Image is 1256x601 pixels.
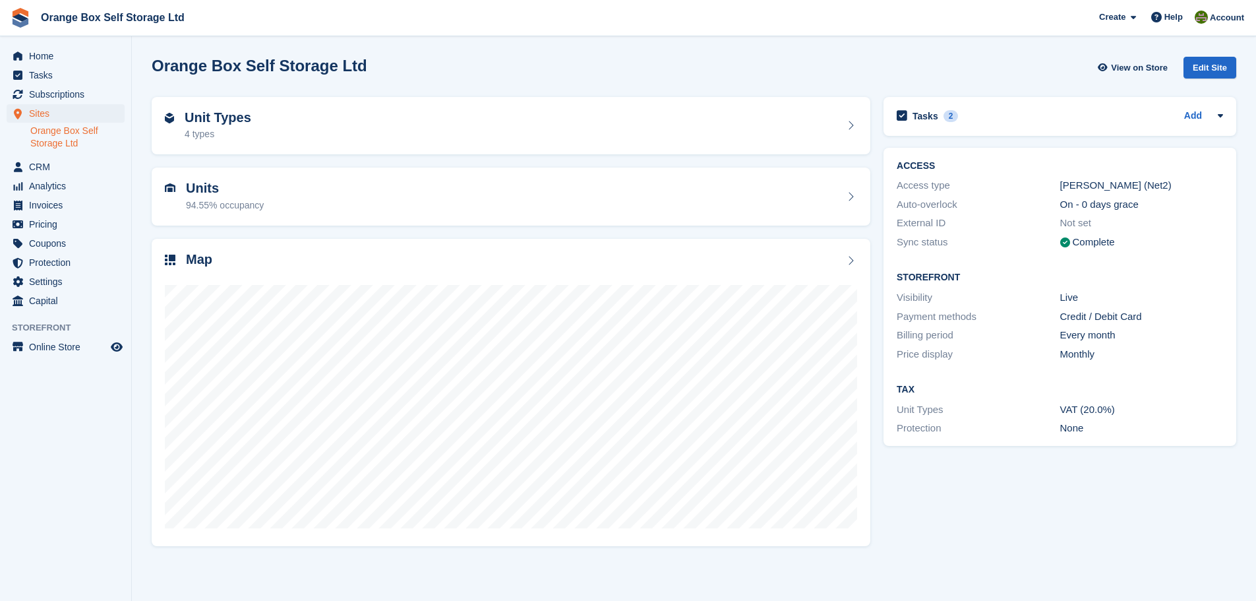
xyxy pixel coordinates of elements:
h2: Unit Types [185,110,251,125]
span: Create [1099,11,1125,24]
h2: Map [186,252,212,267]
div: Payment methods [897,309,1060,325]
div: Not set [1060,216,1223,231]
a: Unit Types 4 types [152,97,870,155]
a: menu [7,196,125,214]
span: Home [29,47,108,65]
div: Billing period [897,328,1060,343]
div: 4 types [185,127,251,141]
a: Units 94.55% occupancy [152,168,870,226]
div: None [1060,421,1223,436]
h2: Storefront [897,272,1223,283]
a: Orange Box Self Storage Ltd [36,7,190,28]
a: menu [7,104,125,123]
div: [PERSON_NAME] (Net2) [1060,178,1223,193]
a: menu [7,292,125,310]
span: CRM [29,158,108,176]
div: Monthly [1060,347,1223,362]
span: Online Store [29,338,108,356]
div: Price display [897,347,1060,362]
img: unit-type-icn-2b2737a686de81e16bb02015468b77c625bbabd49415b5ef34ead5e3b44a266d.svg [165,113,174,123]
a: Map [152,239,870,547]
img: Pippa White [1195,11,1208,24]
span: Analytics [29,177,108,195]
a: Add [1184,109,1202,124]
div: Auto-overlock [897,197,1060,212]
span: Settings [29,272,108,291]
span: Protection [29,253,108,272]
div: Sync status [897,235,1060,250]
a: menu [7,272,125,291]
span: Capital [29,292,108,310]
a: menu [7,177,125,195]
span: Pricing [29,215,108,234]
span: Storefront [12,321,131,334]
span: View on Store [1111,61,1168,75]
a: Orange Box Self Storage Ltd [30,125,125,150]
a: Edit Site [1183,57,1236,84]
div: Live [1060,290,1223,305]
div: Complete [1073,235,1115,250]
h2: Orange Box Self Storage Ltd [152,57,367,75]
a: View on Store [1096,57,1173,79]
img: map-icn-33ee37083ee616e46c38cad1a60f524a97daa1e2b2c8c0bc3eb3415660979fc1.svg [165,255,175,265]
div: Unit Types [897,402,1060,418]
span: Invoices [29,196,108,214]
div: Credit / Debit Card [1060,309,1223,325]
a: menu [7,338,125,356]
h2: Tasks [912,110,938,122]
a: menu [7,253,125,272]
div: 94.55% occupancy [186,199,264,212]
span: Tasks [29,66,108,84]
h2: ACCESS [897,161,1223,172]
div: Visibility [897,290,1060,305]
a: menu [7,215,125,234]
span: Subscriptions [29,85,108,104]
a: Preview store [109,339,125,355]
div: Access type [897,178,1060,193]
div: VAT (20.0%) [1060,402,1223,418]
div: Edit Site [1183,57,1236,79]
a: menu [7,158,125,176]
div: External ID [897,216,1060,231]
img: stora-icon-8386f47178a22dfd0bd8f6a31ec36ba5ce8667c1dd55bd0f319d3a0aa187defe.svg [11,8,30,28]
div: On - 0 days grace [1060,197,1223,212]
a: menu [7,85,125,104]
h2: Tax [897,385,1223,395]
h2: Units [186,181,264,196]
div: Every month [1060,328,1223,343]
span: Coupons [29,234,108,253]
span: Account [1210,11,1244,24]
div: 2 [943,110,959,122]
a: menu [7,47,125,65]
img: unit-icn-7be61d7bf1b0ce9d3e12c5938cc71ed9869f7b940bace4675aadf7bd6d80202e.svg [165,183,175,193]
span: Help [1164,11,1183,24]
a: menu [7,66,125,84]
span: Sites [29,104,108,123]
a: menu [7,234,125,253]
div: Protection [897,421,1060,436]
